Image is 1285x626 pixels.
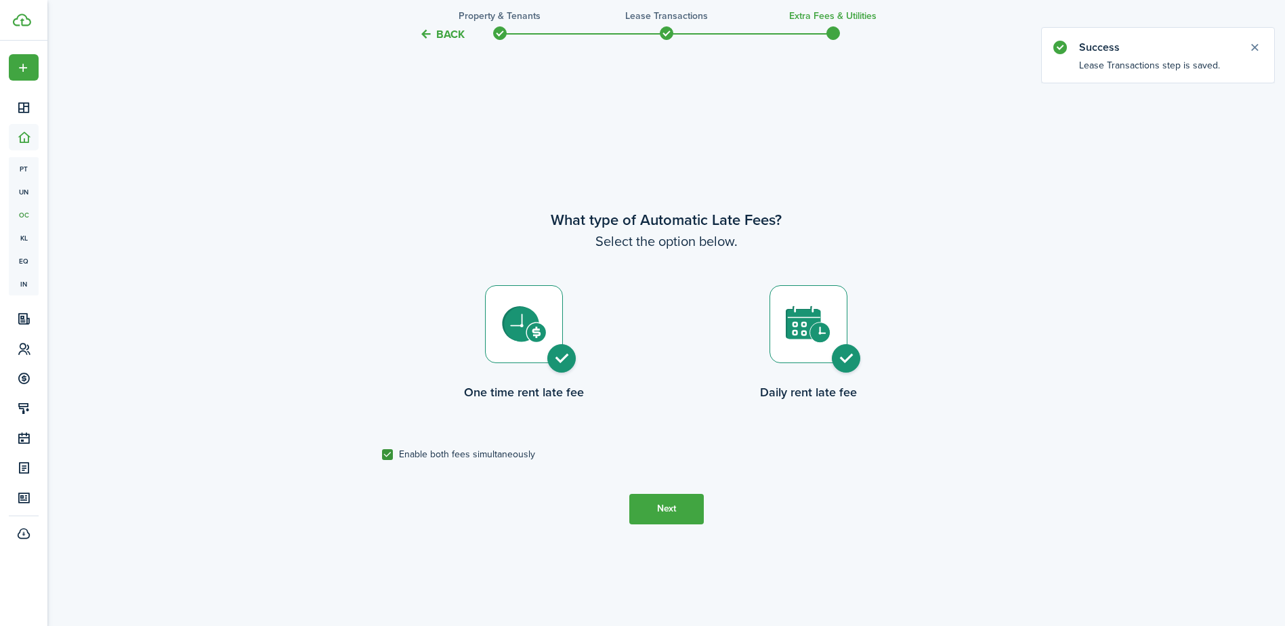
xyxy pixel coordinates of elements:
a: kl [9,226,39,249]
notify-body: Lease Transactions step is saved. [1042,58,1274,83]
control-radio-card-title: One time rent late fee [382,383,667,401]
img: Daily rent late fee [786,306,831,343]
button: Open menu [9,54,39,81]
notify-title: Success [1079,39,1235,56]
img: TenantCloud [13,14,31,26]
img: One time rent late fee [502,306,547,343]
h3: Extra fees & Utilities [789,9,877,23]
h3: Lease Transactions [625,9,708,23]
a: eq [9,249,39,272]
a: in [9,272,39,295]
button: Next [629,494,704,524]
control-radio-card-title: Daily rent late fee [667,383,951,401]
wizard-step-header-description: Select the option below. [382,231,951,251]
button: Back [419,27,465,41]
a: pt [9,157,39,180]
a: oc [9,203,39,226]
button: Close notify [1245,38,1264,57]
wizard-step-header-title: What type of Automatic Late Fees? [382,209,951,231]
a: un [9,180,39,203]
label: Enable both fees simultaneously [382,449,535,460]
h3: Property & Tenants [459,9,541,23]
